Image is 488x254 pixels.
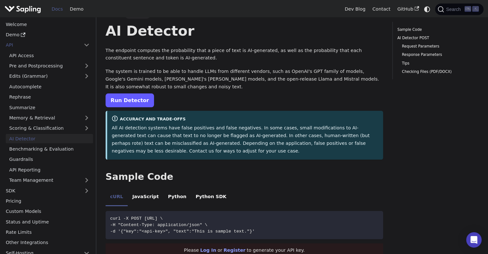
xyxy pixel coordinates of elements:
a: Memory & Retrieval [6,113,93,123]
a: Contact [369,4,394,14]
a: Checking Files (PDF/DOCX) [402,69,474,75]
p: All AI detection systems have false positives and false negatives. In some cases, small modificat... [112,124,379,155]
a: Benchmarking & Evaluation [6,145,93,154]
span: -H "Content-Type: application/json" \ [110,223,207,227]
div: Accuracy and Trade-offs [112,115,379,123]
a: Tips [402,60,474,66]
a: Sapling.ai [4,4,43,14]
button: Expand sidebar category 'SDK' [80,186,93,195]
a: Status and Uptime [2,217,93,226]
li: JavaScript [128,188,163,206]
a: Pre and Postprocessing [6,61,93,71]
a: AI Detector POST [397,35,476,41]
a: GitHub [394,4,422,14]
a: Rephrase [6,92,93,102]
img: Sapling.ai [4,4,41,14]
button: Collapse sidebar category 'API' [80,40,93,50]
kbd: K [472,6,479,12]
span: Search [444,7,465,12]
a: Log In [200,248,216,253]
a: Edits (Grammar) [6,72,93,81]
a: Run Detector [106,93,154,107]
div: Open Intercom Messenger [466,232,482,248]
a: Pricing [2,197,93,206]
a: API Access [6,51,93,60]
button: Search (Ctrl+K) [435,4,483,15]
a: Autocomplete [6,82,93,91]
p: The endpoint computes the probability that a piece of text is AI-generated, as well as the probab... [106,47,383,62]
a: Summarize [6,103,93,112]
a: Scoring & Classification [6,124,93,133]
p: The system is trained to be able to handle LLMs from different vendors, such as OpenAI's GPT fami... [106,68,383,91]
a: Demo [66,4,87,14]
a: Docs [48,4,66,14]
span: -d '{"key":"<api-key>", "text":"This is sample text."}' [110,229,255,234]
h2: Sample Code [106,171,383,183]
a: AI Detector [6,134,93,143]
a: Custom Models [2,207,93,216]
a: API Reporting [6,165,93,174]
a: Register [224,248,245,253]
a: Sample Code [397,27,476,33]
a: Request Parameters [402,43,474,49]
a: Other Integrations [2,238,93,247]
li: Python SDK [191,188,231,206]
button: Switch between dark and light mode (currently system mode) [423,4,432,14]
a: Welcome [2,20,93,29]
li: Python [163,188,191,206]
a: Rate Limits [2,228,93,237]
a: SDK [2,186,80,195]
h1: AI Detector [106,22,383,39]
a: Dev Blog [341,4,369,14]
span: curl -X POST [URL] \ [110,216,163,221]
li: cURL [106,188,128,206]
a: Team Management [6,176,93,185]
a: Guardrails [6,155,93,164]
a: Demo [2,30,93,39]
a: API [2,40,80,50]
a: Response Parameters [402,52,474,58]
